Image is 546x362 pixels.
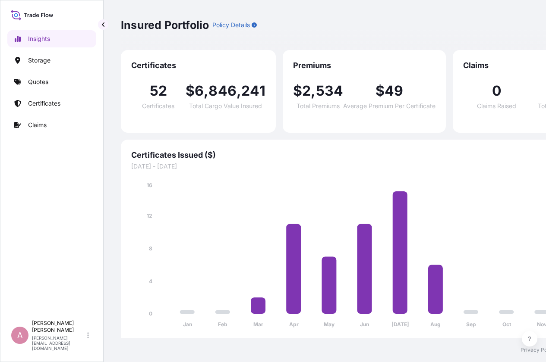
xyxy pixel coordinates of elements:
[28,121,47,129] p: Claims
[385,84,403,98] span: 49
[466,321,476,328] tspan: Sep
[376,84,385,98] span: $
[28,99,60,108] p: Certificates
[186,84,195,98] span: $
[343,103,436,109] span: Average Premium Per Certificate
[212,21,250,29] p: Policy Details
[121,18,209,32] p: Insured Portfolio
[492,84,502,98] span: 0
[28,34,50,43] p: Insights
[237,84,241,98] span: ,
[297,103,340,109] span: Total Premiums
[149,278,152,284] tspan: 4
[131,60,265,71] span: Certificates
[391,321,409,328] tspan: [DATE]
[477,103,516,109] span: Claims Raised
[32,335,85,351] p: [PERSON_NAME][EMAIL_ADDRESS][DOMAIN_NAME]
[253,321,263,328] tspan: Mar
[28,78,48,86] p: Quotes
[502,321,511,328] tspan: Oct
[7,116,96,134] a: Claims
[293,60,436,71] span: Premiums
[28,56,50,65] p: Storage
[208,84,237,98] span: 846
[150,84,167,98] span: 52
[195,84,204,98] span: 6
[316,84,344,98] span: 534
[289,321,299,328] tspan: Apr
[189,103,262,109] span: Total Cargo Value Insured
[293,84,302,98] span: $
[7,73,96,90] a: Quotes
[360,321,369,328] tspan: Jun
[183,321,192,328] tspan: Jan
[147,212,152,219] tspan: 12
[311,84,316,98] span: ,
[147,182,152,188] tspan: 16
[324,321,335,328] tspan: May
[142,103,174,109] span: Certificates
[32,320,85,334] p: [PERSON_NAME] [PERSON_NAME]
[149,310,152,317] tspan: 0
[7,52,96,69] a: Storage
[218,321,227,328] tspan: Feb
[149,245,152,252] tspan: 8
[7,95,96,112] a: Certificates
[302,84,311,98] span: 2
[17,331,22,340] span: A
[7,30,96,47] a: Insights
[430,321,441,328] tspan: Aug
[204,84,208,98] span: ,
[241,84,265,98] span: 241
